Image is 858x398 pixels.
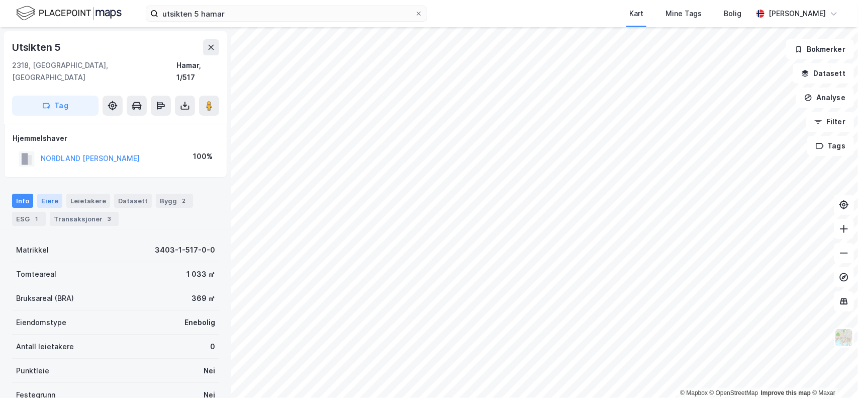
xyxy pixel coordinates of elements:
[796,88,854,108] button: Analyse
[16,316,66,329] div: Eiendomstype
[176,59,219,84] div: Hamar, 1/517
[12,39,63,55] div: Utsikten 5
[32,214,42,224] div: 1
[761,389,811,396] a: Improve this map
[12,212,46,226] div: ESG
[192,292,215,304] div: 369 ㎡
[158,6,415,21] input: Søk på adresse, matrikkel, gårdeiere, leietakere eller personer
[12,194,33,208] div: Info
[105,214,115,224] div: 3
[12,96,99,116] button: Tag
[807,136,854,156] button: Tags
[193,150,213,163] div: 100%
[724,8,741,20] div: Bolig
[66,194,110,208] div: Leietakere
[156,194,193,208] div: Bygg
[16,341,74,353] div: Antall leietakere
[184,316,215,329] div: Enebolig
[793,63,854,84] button: Datasett
[16,268,56,280] div: Tomteareal
[806,112,854,132] button: Filter
[50,212,119,226] div: Transaksjoner
[680,389,708,396] a: Mapbox
[808,350,858,398] iframe: Chat Widget
[786,39,854,59] button: Bokmerker
[16,292,74,304] div: Bruksareal (BRA)
[808,350,858,398] div: Kontrollprogram for chat
[665,8,702,20] div: Mine Tags
[16,5,122,22] img: logo.f888ab2527a4732fd821a326f86c7f29.svg
[37,194,62,208] div: Eiere
[210,341,215,353] div: 0
[710,389,758,396] a: OpenStreetMap
[12,59,176,84] div: 2318, [GEOGRAPHIC_DATA], [GEOGRAPHIC_DATA]
[204,365,215,377] div: Nei
[16,365,49,377] div: Punktleie
[155,244,215,256] div: 3403-1-517-0-0
[769,8,826,20] div: [PERSON_NAME]
[114,194,152,208] div: Datasett
[16,244,49,256] div: Matrikkel
[629,8,643,20] div: Kart
[186,268,215,280] div: 1 033 ㎡
[13,132,219,144] div: Hjemmelshaver
[834,328,853,347] img: Z
[179,196,189,206] div: 2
